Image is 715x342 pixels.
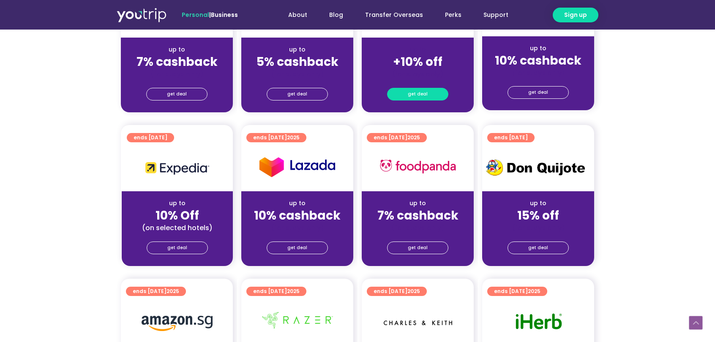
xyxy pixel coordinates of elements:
div: (for stays only) [489,68,587,77]
div: (for stays only) [368,223,467,232]
a: get deal [508,86,569,99]
div: (for stays only) [248,223,347,232]
span: up to [410,45,426,54]
span: 2025 [287,134,300,141]
span: Personal [182,11,209,19]
div: (on selected hotels) [128,223,226,232]
strong: 10% Off [156,207,199,224]
div: up to [368,199,467,208]
span: ends [DATE] [494,133,528,142]
div: (for stays only) [248,70,347,79]
span: get deal [528,242,548,254]
a: ends [DATE]2025 [126,287,186,296]
a: ends [DATE]2025 [246,287,306,296]
span: 2025 [407,134,420,141]
span: get deal [167,88,187,100]
a: get deal [147,242,208,254]
a: get deal [387,242,448,254]
span: get deal [408,242,428,254]
a: ends [DATE] [127,133,174,142]
a: Support [472,7,519,23]
div: up to [128,45,226,54]
a: get deal [267,242,328,254]
span: 2025 [287,288,300,295]
a: ends [DATE]2025 [367,133,427,142]
a: Business [211,11,238,19]
span: ends [DATE] [253,287,300,296]
div: up to [248,199,347,208]
span: ends [DATE] [374,287,420,296]
div: (for stays only) [128,70,226,79]
span: get deal [287,88,307,100]
span: 2025 [528,288,540,295]
strong: +10% off [393,54,442,70]
div: up to [128,199,226,208]
span: ends [DATE] [253,133,300,142]
a: About [277,7,318,23]
span: ends [DATE] [133,287,179,296]
a: get deal [387,88,448,100]
a: get deal [508,242,569,254]
span: 2025 [166,288,179,295]
span: ends [DATE] [374,133,420,142]
a: ends [DATE] [487,133,535,142]
strong: 10% cashback [495,52,581,69]
div: up to [248,45,347,54]
div: (for stays only) [368,70,467,79]
a: ends [DATE]2025 [246,133,306,142]
span: get deal [528,87,548,98]
span: Sign up [564,11,587,19]
nav: Menu [261,7,519,23]
strong: 7% cashback [136,54,218,70]
div: up to [489,44,587,53]
a: ends [DATE]2025 [487,287,547,296]
strong: 15% off [517,207,559,224]
a: get deal [146,88,207,100]
span: get deal [287,242,307,254]
a: Blog [318,7,354,23]
a: get deal [267,88,328,100]
a: Sign up [553,8,598,22]
span: | [182,11,238,19]
span: ends [DATE] [134,133,167,142]
strong: 10% cashback [254,207,341,224]
strong: 7% cashback [377,207,458,224]
a: ends [DATE]2025 [367,287,427,296]
span: get deal [167,242,187,254]
div: up to [489,199,587,208]
div: (for stays only) [489,223,587,232]
span: get deal [408,88,428,100]
a: Perks [434,7,472,23]
span: ends [DATE] [494,287,540,296]
strong: 5% cashback [257,54,338,70]
a: Transfer Overseas [354,7,434,23]
span: 2025 [407,288,420,295]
